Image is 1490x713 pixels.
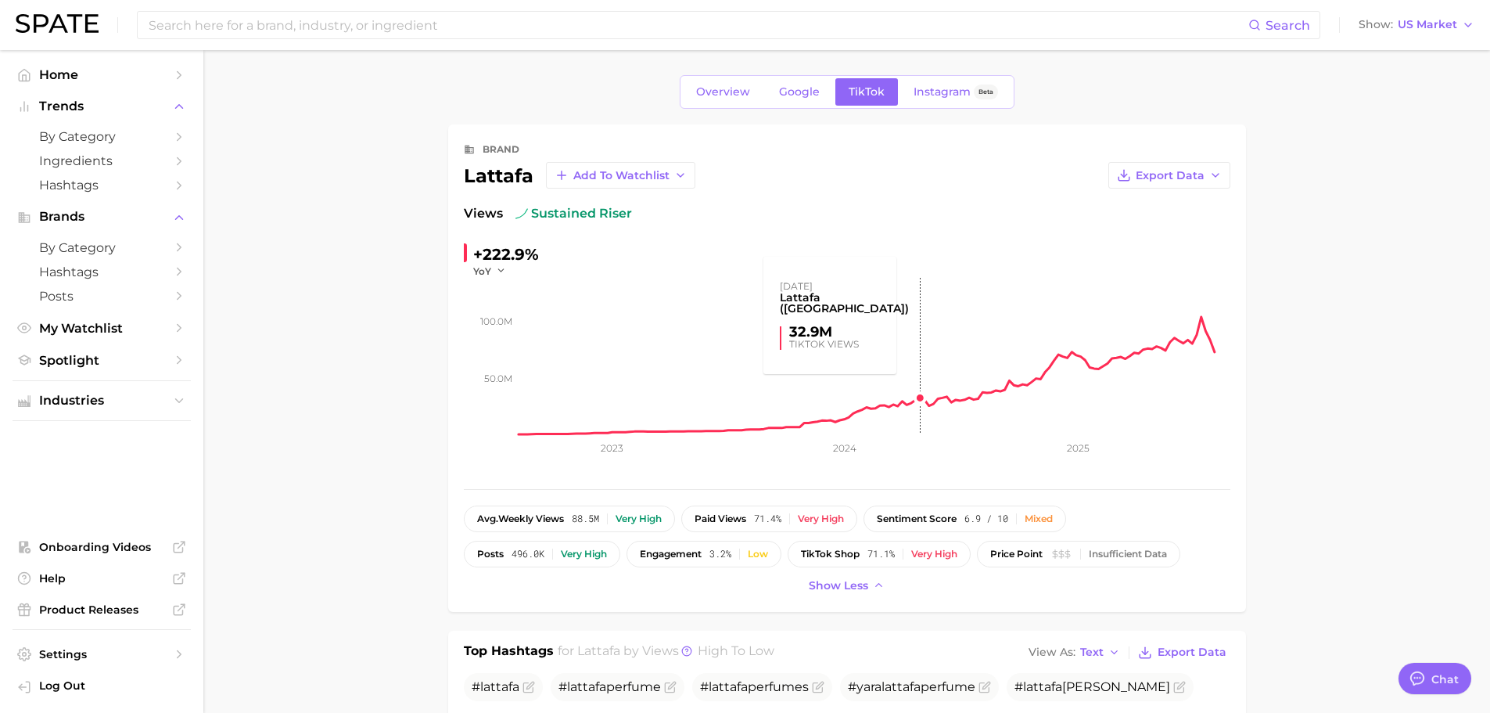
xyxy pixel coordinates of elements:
span: high to low [698,643,774,658]
span: Posts [39,289,164,304]
button: ShowUS Market [1355,15,1478,35]
span: Spotlight [39,353,164,368]
span: Beta [978,85,993,99]
div: Very high [561,549,607,560]
span: Product Releases [39,603,164,617]
span: Onboarding Videos [39,540,164,554]
a: Posts [13,284,191,308]
a: InstagramBeta [900,78,1011,106]
a: Hashtags [13,260,191,284]
span: Add to Watchlist [573,169,670,182]
button: Show less [805,575,889,596]
span: Show [1359,20,1393,29]
span: lattafa [480,679,519,694]
span: sustained riser [515,204,632,223]
span: Show less [809,579,868,592]
span: engagement [640,549,702,560]
span: lattafa [567,679,606,694]
div: Mixed [1025,513,1053,524]
button: YoY [473,265,507,278]
span: View As [1029,648,1075,657]
abbr: average [477,513,498,524]
a: Log out. Currently logged in with e-mail roberto.gil@givaudan.com. [13,674,191,700]
a: by Category [13,236,191,260]
button: engagement3.2%Low [627,541,781,567]
span: price point [990,549,1043,560]
span: lattafa [577,643,620,658]
button: Export Data [1108,162,1230,189]
a: Settings [13,643,191,666]
span: Export Data [1158,646,1226,659]
span: Google [779,85,820,99]
span: My Watchlist [39,321,164,336]
button: Flag as miscategorized or irrelevant [812,681,824,693]
div: Very high [911,549,957,560]
span: TikTok [849,85,885,99]
button: posts496.0kVery high [464,541,620,567]
div: Very high [798,513,844,524]
button: avg.weekly views88.5mVery high [464,506,675,532]
a: Spotlight [13,348,191,373]
span: paid views [695,513,746,524]
span: Text [1080,648,1104,657]
span: by Category [39,129,164,144]
span: Ingredients [39,153,164,168]
span: 88.5m [572,513,599,524]
span: Trends [39,99,164,113]
a: by Category [13,124,191,149]
button: Brands [13,205,191,229]
a: Ingredients [13,149,191,173]
h2: for by Views [558,642,774,664]
span: # perfumes [700,679,809,694]
tspan: 50.0m [484,373,512,384]
span: Instagram [914,85,971,99]
img: sustained riser [515,207,528,220]
a: Help [13,567,191,590]
button: Flag as miscategorized or irrelevant [978,681,991,693]
tspan: 2024 [833,442,856,454]
span: Overview [696,85,750,99]
button: sentiment score6.9 / 10Mixed [863,506,1066,532]
a: My Watchlist [13,316,191,340]
span: YoY [473,265,491,278]
button: price pointInsufficient Data [977,541,1180,567]
span: Export Data [1136,169,1205,182]
button: TikTok shop71.1%Very high [788,541,971,567]
button: Add to Watchlist [546,162,695,189]
button: Flag as miscategorized or irrelevant [664,681,677,693]
span: 71.1% [867,549,895,560]
div: brand [483,140,519,159]
span: 6.9 / 10 [964,513,1008,524]
span: Views [464,204,503,223]
button: Flag as miscategorized or irrelevant [522,681,535,693]
span: Search [1266,18,1310,33]
a: Product Releases [13,598,191,621]
div: Very high [616,513,662,524]
span: by Category [39,240,164,255]
input: Search here for a brand, industry, or ingredient [147,12,1248,38]
a: Overview [683,78,763,106]
a: Hashtags [13,173,191,197]
a: Onboarding Videos [13,535,191,559]
span: Hashtags [39,178,164,193]
button: Industries [13,389,191,412]
a: TikTok [835,78,898,106]
span: Help [39,571,164,585]
span: lattafa [709,679,748,694]
span: Hashtags [39,265,164,279]
span: TikTok shop [801,549,860,560]
img: SPATE [16,14,99,33]
span: Log Out [39,679,178,693]
span: # [PERSON_NAME] [1014,679,1170,694]
div: Insufficient Data [1089,549,1167,560]
span: Home [39,67,164,82]
div: +222.9% [473,242,539,267]
button: Trends [13,95,191,118]
span: 496.0k [512,549,544,560]
tspan: 2023 [601,442,623,454]
a: Google [766,78,833,106]
span: weekly views [477,513,564,524]
tspan: 2025 [1067,442,1090,454]
h1: Top Hashtags [464,642,554,664]
span: lattafa [881,679,921,694]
